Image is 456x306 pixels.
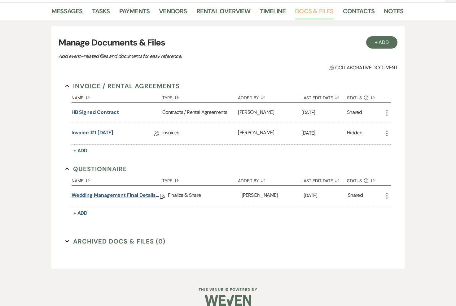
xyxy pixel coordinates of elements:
[168,186,242,207] div: Finalize & Share
[65,164,127,174] button: Questionnaire
[260,6,286,20] a: Timeline
[92,6,110,20] a: Tasks
[72,109,119,116] button: HB Signed Contract
[242,186,304,207] div: [PERSON_NAME]
[65,81,180,91] button: Invoice / Rental Agreements
[238,174,301,185] button: Added By
[72,129,113,139] a: Invoice #1 [DATE]
[295,6,333,20] a: Docs & Files
[329,64,397,71] span: Collaborative document
[366,36,398,49] button: + Add
[162,103,238,123] div: Contracts / Rental Agreements
[301,91,347,102] button: Last Edit Date
[162,123,238,144] div: Invoices
[347,96,362,100] span: Status
[72,91,162,102] button: Name
[59,36,397,49] h3: Manage Documents & Files
[59,52,275,60] p: Add event–related files and documents for easy reference.
[65,237,165,246] button: Archived Docs & Files (0)
[162,91,238,102] button: Type
[343,6,375,20] a: Contacts
[347,129,362,139] div: Hidden
[384,6,403,20] a: Notes
[72,209,90,218] button: + Add
[301,129,347,137] p: [DATE]
[73,147,88,154] span: + Add
[73,210,88,216] span: + Add
[162,174,238,185] button: Type
[301,109,347,117] p: [DATE]
[347,109,362,117] div: Shared
[348,192,363,201] div: Shared
[72,174,162,185] button: Name
[51,6,83,20] a: Messages
[72,192,160,201] a: Wedding Management Final Details Questionnaire
[347,174,383,185] button: Status
[196,6,251,20] a: Rental Overview
[347,91,383,102] button: Status
[304,192,348,200] p: [DATE]
[72,146,90,155] button: + Add
[238,123,301,144] div: [PERSON_NAME]
[238,103,301,123] div: [PERSON_NAME]
[119,6,150,20] a: Payments
[301,174,347,185] button: Last Edit Date
[347,179,362,183] span: Status
[159,6,187,20] a: Vendors
[238,91,301,102] button: Added By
